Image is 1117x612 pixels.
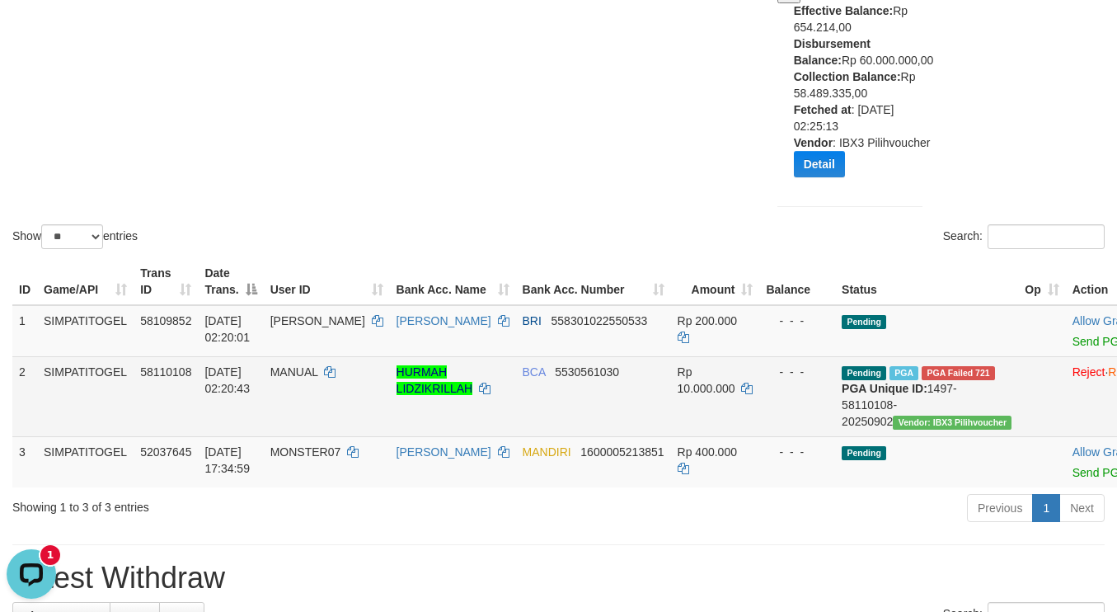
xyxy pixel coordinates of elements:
[37,305,134,357] td: SIMPATITOGEL
[678,314,737,327] span: Rp 200.000
[397,445,491,459] a: [PERSON_NAME]
[794,37,871,67] b: Disbursement Balance:
[390,258,516,305] th: Bank Acc. Name: activate to sort column ascending
[12,356,37,436] td: 2
[967,494,1033,522] a: Previous
[516,258,671,305] th: Bank Acc. Number: activate to sort column ascending
[835,258,1018,305] th: Status
[1072,365,1105,379] a: Reject
[678,445,737,459] span: Rp 400.000
[12,562,1105,595] h1: Latest Withdraw
[40,2,60,22] div: new message indicator
[523,365,546,379] span: BCA
[988,224,1105,249] input: Search:
[943,224,1105,249] label: Search:
[766,313,828,329] div: - - -
[842,382,927,395] b: PGA Unique ID:
[794,4,894,17] b: Effective Balance:
[580,445,664,459] span: Copy 1600005213851 to clipboard
[794,136,833,149] b: Vendor
[140,314,191,327] span: 58109852
[922,366,995,380] span: PGA Error
[523,314,542,327] span: BRI
[842,315,886,329] span: Pending
[12,492,453,515] div: Showing 1 to 3 of 3 entries
[678,365,735,395] span: Rp 10.000.000
[842,366,886,380] span: Pending
[12,224,138,249] label: Show entries
[37,356,134,436] td: SIMPATITOGEL
[37,258,134,305] th: Game/API: activate to sort column ascending
[794,103,852,116] b: Fetched at
[766,364,828,380] div: - - -
[397,365,473,395] a: HURMAH LIDZIKRILLAH
[204,365,250,395] span: [DATE] 02:20:43
[1032,494,1060,522] a: 1
[41,224,103,249] select: Showentries
[198,258,263,305] th: Date Trans.: activate to sort column descending
[140,445,191,459] span: 52037645
[270,314,365,327] span: [PERSON_NAME]
[1059,494,1105,522] a: Next
[835,356,1018,436] td: 1497-58110108-20250902
[140,365,191,379] span: 58110108
[204,445,250,475] span: [DATE] 17:34:59
[842,446,886,460] span: Pending
[270,365,318,379] span: MANUAL
[12,305,37,357] td: 1
[37,436,134,487] td: SIMPATITOGEL
[264,258,390,305] th: User ID: activate to sort column ascending
[794,70,901,83] b: Collection Balance:
[794,151,845,177] button: Detail
[759,258,835,305] th: Balance
[889,366,918,380] span: Marked by buumaster
[551,314,648,327] span: Copy 558301022550533 to clipboard
[397,314,491,327] a: [PERSON_NAME]
[134,258,198,305] th: Trans ID: activate to sort column ascending
[523,445,571,459] span: MANDIRI
[766,444,828,460] div: - - -
[893,416,1011,430] span: Vendor URL: https://payment5.1velocity.biz
[12,436,37,487] td: 3
[204,314,250,344] span: [DATE] 02:20:01
[12,258,37,305] th: ID
[555,365,619,379] span: Copy 5530561030 to clipboard
[671,258,760,305] th: Amount: activate to sort column ascending
[270,445,341,459] span: MONSTER07
[7,7,56,56] button: Open LiveChat chat widget
[1018,258,1065,305] th: Op: activate to sort column ascending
